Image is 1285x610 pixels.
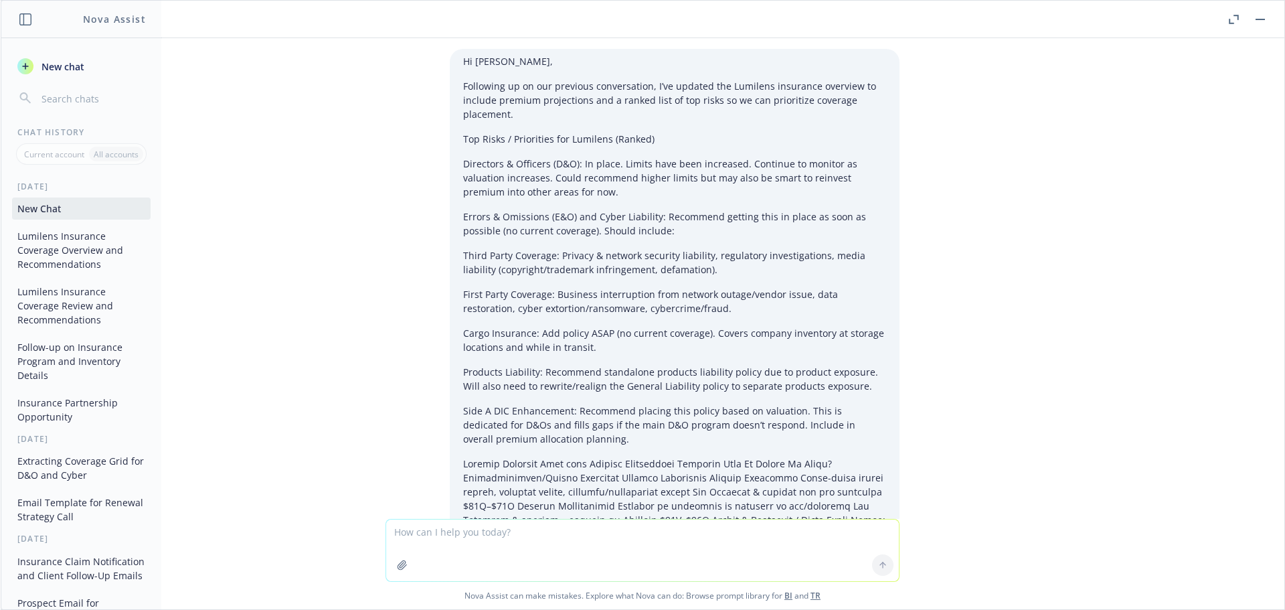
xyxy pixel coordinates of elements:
button: New chat [12,54,151,78]
p: Products Liability: Recommend standalone products liability policy due to product exposure. Will ... [463,365,886,393]
p: Directors & Officers (D&O): In place. Limits have been increased. Continue to monitor as valuatio... [463,157,886,199]
a: BI [784,590,792,601]
p: All accounts [94,149,139,160]
button: Email Template for Renewal Strategy Call [12,491,151,528]
button: Lumilens Insurance Coverage Review and Recommendations [12,281,151,331]
button: Extracting Coverage Grid for D&O and Cyber [12,450,151,486]
p: Top Risks / Priorities for Lumilens (Ranked) [463,132,886,146]
p: Third Party Coverage: Privacy & network security liability, regulatory investigations, media liab... [463,248,886,277]
h1: Nova Assist [83,12,146,26]
div: [DATE] [1,533,161,544]
a: TR [810,590,821,601]
input: Search chats [39,89,145,108]
p: Errors & Omissions (E&O) and Cyber Liability: Recommend getting this in place as soon as possible... [463,210,886,238]
span: Nova Assist can make mistakes. Explore what Nova can do: Browse prompt library for and [6,582,1279,609]
button: New Chat [12,198,151,220]
span: New chat [39,60,84,74]
p: First Party Coverage: Business interruption from network outage/vendor issue, data restoration, c... [463,287,886,315]
p: Following up on our previous conversation, I’ve updated the Lumilens insurance overview to includ... [463,79,886,121]
p: Hi [PERSON_NAME], [463,54,886,68]
div: [DATE] [1,433,161,445]
button: Insurance Claim Notification and Client Follow-Up Emails [12,550,151,587]
div: [DATE] [1,181,161,192]
div: Chat History [1,127,161,138]
p: Side A DIC Enhancement: Recommend placing this policy based on valuation. This is dedicated for D... [463,404,886,446]
p: Current account [24,149,84,160]
p: Cargo Insurance: Add policy ASAP (no current coverage). Covers company inventory at storage locat... [463,326,886,354]
button: Insurance Partnership Opportunity [12,392,151,428]
button: Follow-up on Insurance Program and Inventory Details [12,336,151,386]
button: Lumilens Insurance Coverage Overview and Recommendations [12,225,151,275]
